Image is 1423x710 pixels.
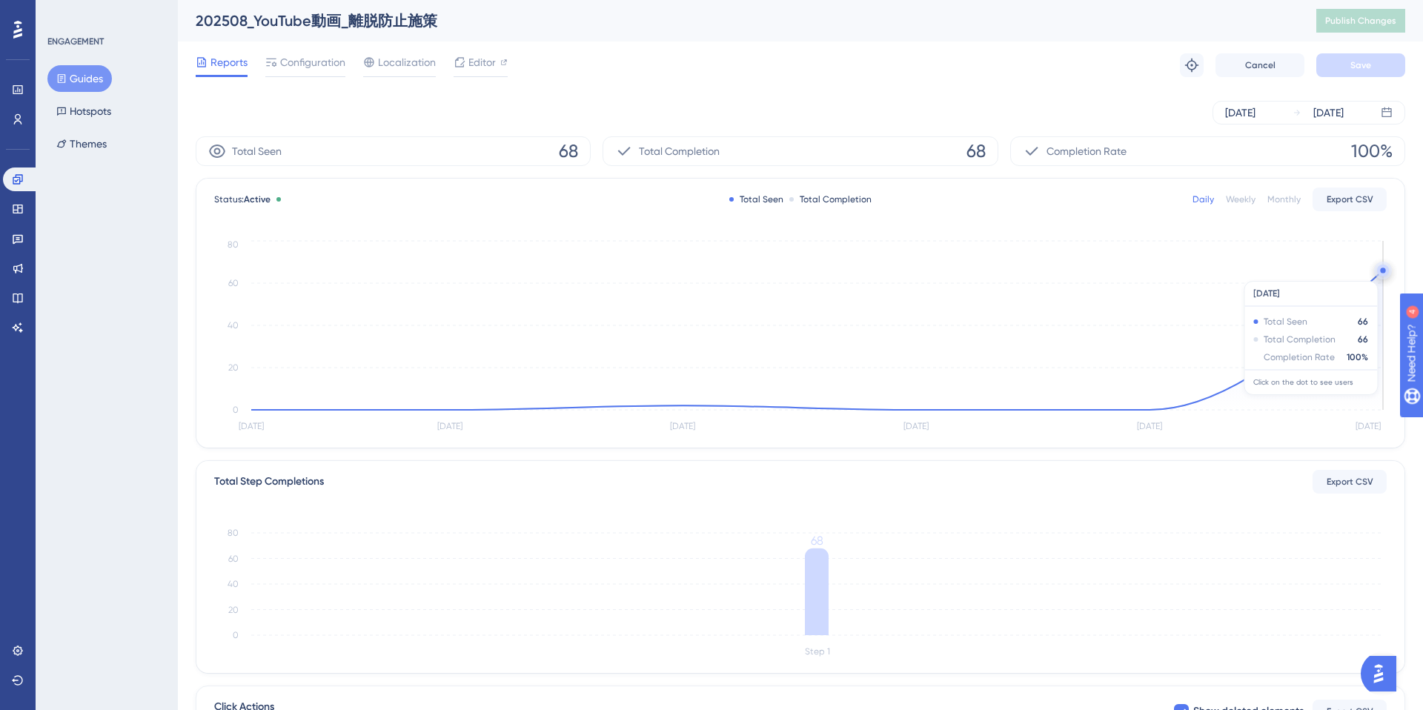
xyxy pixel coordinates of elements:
div: ENGAGEMENT [47,36,104,47]
tspan: [DATE] [670,421,695,431]
span: Configuration [280,53,345,71]
tspan: [DATE] [1137,421,1162,431]
div: Weekly [1226,193,1256,205]
span: Completion Rate [1046,142,1127,160]
div: Total Step Completions [214,473,324,491]
span: Total Seen [232,142,282,160]
tspan: [DATE] [1356,421,1381,431]
span: Total Completion [639,142,720,160]
iframe: UserGuiding AI Assistant Launcher [1361,651,1405,696]
tspan: 80 [228,239,239,250]
span: Save [1350,59,1371,71]
button: Hotspots [47,98,120,125]
span: 68 [966,139,986,163]
div: Total Completion [789,193,872,205]
div: [DATE] [1225,104,1256,122]
tspan: 40 [228,579,239,589]
div: Total Seen [729,193,783,205]
tspan: 60 [228,278,239,288]
button: Themes [47,130,116,157]
span: Editor [468,53,496,71]
tspan: 20 [228,362,239,373]
tspan: 68 [811,534,823,548]
span: Reports [210,53,248,71]
span: Status: [214,193,271,205]
tspan: 40 [228,320,239,331]
div: Daily [1193,193,1214,205]
button: Publish Changes [1316,9,1405,33]
tspan: 20 [228,605,239,615]
div: 202508_YouTube動画_離脱防止施策 [196,10,1279,31]
tspan: 80 [228,528,239,538]
button: Guides [47,65,112,92]
tspan: 0 [233,630,239,640]
div: [DATE] [1313,104,1344,122]
div: 4 [103,7,107,19]
div: Monthly [1267,193,1301,205]
tspan: 60 [228,554,239,564]
button: Save [1316,53,1405,77]
tspan: [DATE] [437,421,462,431]
span: Export CSV [1327,476,1373,488]
span: 100% [1351,139,1393,163]
span: Publish Changes [1325,15,1396,27]
button: Export CSV [1313,188,1387,211]
span: 68 [559,139,578,163]
button: Export CSV [1313,470,1387,494]
tspan: [DATE] [239,421,264,431]
span: Cancel [1245,59,1276,71]
span: Export CSV [1327,193,1373,205]
span: Need Help? [35,4,93,21]
span: Localization [378,53,436,71]
tspan: [DATE] [903,421,929,431]
tspan: Step 1 [805,646,830,657]
span: Active [244,194,271,205]
button: Cancel [1215,53,1304,77]
tspan: 0 [233,405,239,415]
